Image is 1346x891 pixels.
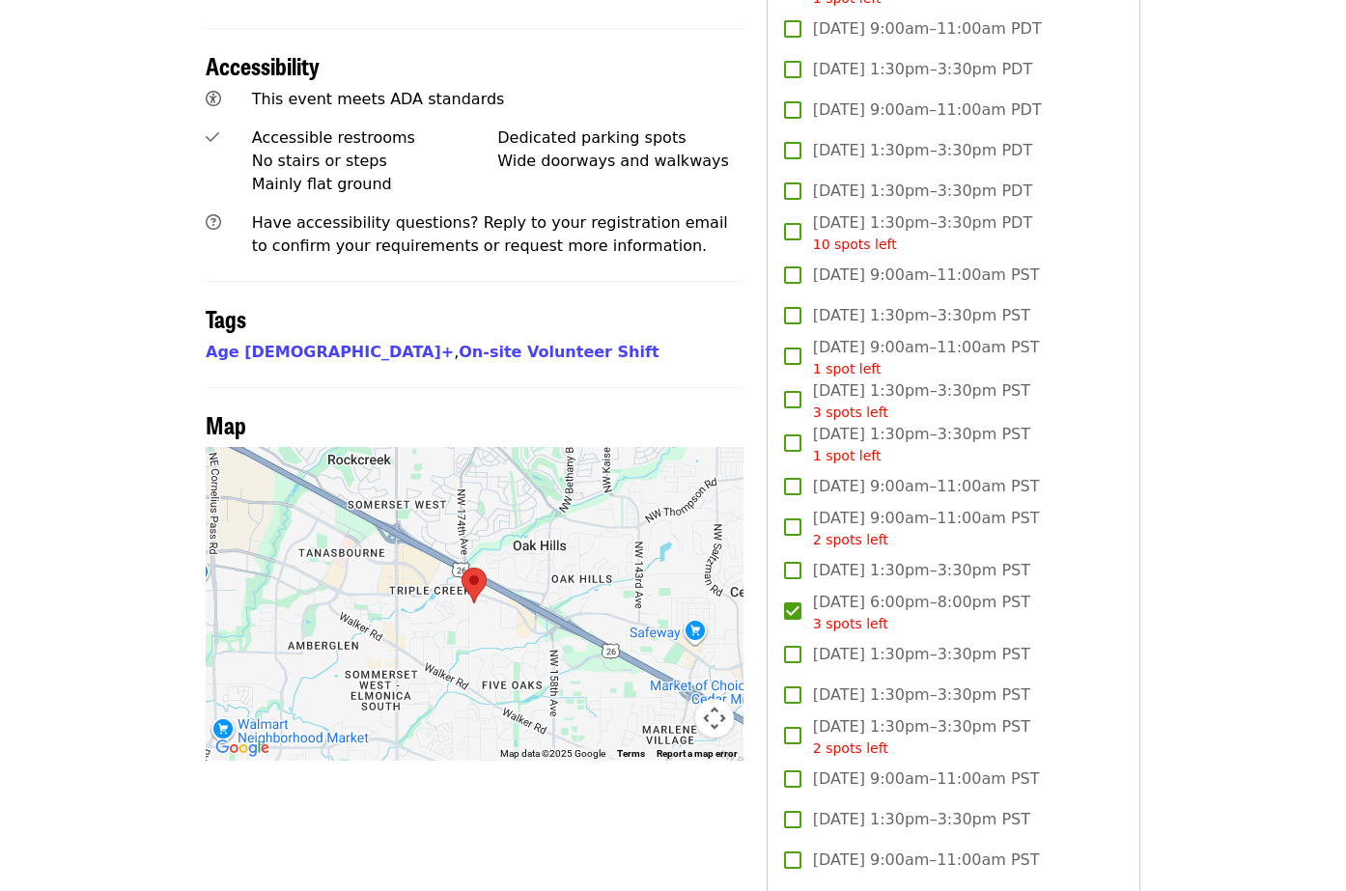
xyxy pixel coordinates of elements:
[813,643,1030,666] span: [DATE] 1:30pm–3:30pm PST
[813,849,1040,872] span: [DATE] 9:00am–11:00am PST
[813,683,1030,707] span: [DATE] 1:30pm–3:30pm PST
[813,475,1040,498] span: [DATE] 9:00am–11:00am PST
[206,343,454,361] a: Age [DEMOGRAPHIC_DATA]+
[210,736,274,761] img: Google
[252,213,728,255] span: Have accessibility questions? Reply to your registration email to confirm your requirements or re...
[813,304,1030,327] span: [DATE] 1:30pm–3:30pm PST
[813,139,1032,162] span: [DATE] 1:30pm–3:30pm PDT
[459,343,659,361] a: On-site Volunteer Shift
[813,448,882,463] span: 1 spot left
[617,748,645,759] a: Terms (opens in new tab)
[813,180,1032,203] span: [DATE] 1:30pm–3:30pm PDT
[813,404,888,420] span: 3 spots left
[813,740,888,756] span: 2 spots left
[252,90,505,108] span: This event meets ADA standards
[813,715,1030,759] span: [DATE] 1:30pm–3:30pm PST
[813,336,1040,379] span: [DATE] 9:00am–11:00am PST
[206,407,246,441] span: Map
[252,150,498,173] div: No stairs or steps
[657,748,738,759] a: Report a map error
[813,559,1030,582] span: [DATE] 1:30pm–3:30pm PST
[252,173,498,196] div: Mainly flat ground
[497,126,743,150] div: Dedicated parking spots
[206,48,320,82] span: Accessibility
[210,736,274,761] a: Open this area in Google Maps (opens a new window)
[813,379,1030,423] span: [DATE] 1:30pm–3:30pm PST
[497,150,743,173] div: Wide doorways and walkways
[813,98,1042,122] span: [DATE] 9:00am–11:00am PDT
[813,616,888,631] span: 3 spots left
[206,301,246,335] span: Tags
[252,126,498,150] div: Accessible restrooms
[206,128,219,147] i: check icon
[500,748,605,759] span: Map data ©2025 Google
[813,808,1030,831] span: [DATE] 1:30pm–3:30pm PST
[813,767,1040,791] span: [DATE] 9:00am–11:00am PST
[206,343,459,361] span: ,
[813,507,1040,550] span: [DATE] 9:00am–11:00am PST
[813,58,1032,81] span: [DATE] 1:30pm–3:30pm PDT
[813,237,897,252] span: 10 spots left
[813,532,888,547] span: 2 spots left
[813,17,1042,41] span: [DATE] 9:00am–11:00am PDT
[813,591,1030,634] span: [DATE] 6:00pm–8:00pm PST
[813,423,1030,466] span: [DATE] 1:30pm–3:30pm PST
[206,90,221,108] i: universal-access icon
[813,264,1040,287] span: [DATE] 9:00am–11:00am PST
[813,211,1032,255] span: [DATE] 1:30pm–3:30pm PDT
[695,699,734,738] button: Map camera controls
[813,361,882,376] span: 1 spot left
[206,213,221,232] i: question-circle icon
